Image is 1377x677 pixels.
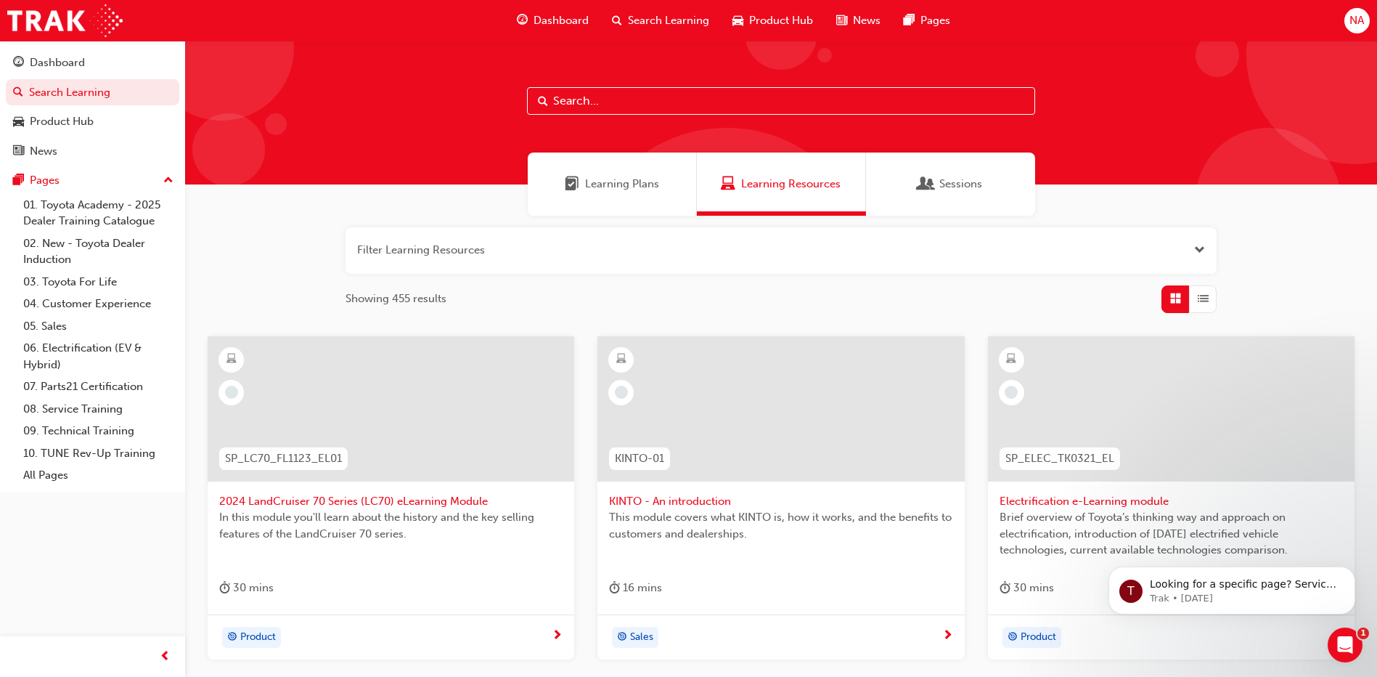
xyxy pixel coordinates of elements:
[615,386,628,399] span: learningRecordVerb_NONE-icon
[732,12,743,30] span: car-icon
[17,194,179,232] a: 01. Toyota Academy - 2025 Dealer Training Catalogue
[6,167,179,194] button: Pages
[517,12,528,30] span: guage-icon
[628,12,709,29] span: Search Learning
[30,143,57,160] div: News
[1198,291,1209,307] span: List
[30,54,85,71] div: Dashboard
[538,93,548,110] span: Search
[1087,536,1377,638] iframe: Intercom notifications message
[17,464,179,487] a: All Pages
[1349,12,1364,29] span: NA
[163,171,173,190] span: up-icon
[13,145,24,158] span: news-icon
[836,12,847,30] span: news-icon
[13,86,23,100] span: search-icon
[225,386,238,399] span: learningRecordVerb_NONE-icon
[1000,579,1054,597] div: 30 mins
[825,6,892,36] a: news-iconNews
[17,376,179,398] a: 07. Parts21 Certification
[616,350,626,369] span: learningResourceType_ELEARNING-icon
[600,6,721,36] a: search-iconSearch Learning
[6,108,179,135] a: Product Hub
[534,12,589,29] span: Dashboard
[160,648,171,666] span: prev-icon
[565,176,579,192] span: Learning Plans
[919,176,933,192] span: Sessions
[240,629,276,646] span: Product
[30,113,94,130] div: Product Hub
[527,87,1035,115] input: Search...
[7,4,123,37] img: Trak
[505,6,600,36] a: guage-iconDashboard
[17,398,179,421] a: 08. Service Training
[219,579,230,597] span: duration-icon
[1170,291,1181,307] span: Grid
[609,579,620,597] span: duration-icon
[13,57,24,70] span: guage-icon
[528,153,697,216] a: Learning PlansLearning Plans
[17,232,179,271] a: 02. New - Toyota Dealer Induction
[17,442,179,465] a: 10. TUNE Rev-Up Training
[1357,628,1369,639] span: 1
[1006,350,1016,369] span: learningResourceType_ELEARNING-icon
[219,509,563,542] span: In this module you'll learn about the history and the key selling features of the LandCruiser 70 ...
[219,579,274,597] div: 30 mins
[1000,509,1343,559] span: Brief overview of Toyota’s thinking way and approach on electrification, introduction of [DATE] e...
[6,49,179,76] a: Dashboard
[6,79,179,106] a: Search Learning
[17,337,179,376] a: 06. Electrification (EV & Hybrid)
[1021,629,1056,646] span: Product
[1194,242,1205,259] button: Open the filter
[1344,8,1370,33] button: NA
[1000,579,1010,597] span: duration-icon
[13,174,24,187] span: pages-icon
[17,271,179,293] a: 03. Toyota For Life
[227,628,237,647] span: target-icon
[1005,386,1018,399] span: learningRecordVerb_NONE-icon
[939,176,982,192] span: Sessions
[612,12,622,30] span: search-icon
[13,115,24,129] span: car-icon
[1005,450,1114,467] span: SP_ELEC_TK0321_EL
[615,450,664,467] span: KINTO-01
[988,336,1354,660] a: SP_ELEC_TK0321_ELElectrification e-Learning moduleBrief overview of Toyota’s thinking way and app...
[721,6,825,36] a: car-iconProduct Hub
[226,350,237,369] span: learningResourceType_ELEARNING-icon
[609,493,952,510] span: KINTO - An introduction
[920,12,950,29] span: Pages
[552,630,563,643] span: next-icon
[1000,493,1343,510] span: Electrification e-Learning module
[609,509,952,542] span: This module covers what KINTO is, how it works, and the benefits to customers and dealerships.
[866,153,1035,216] a: SessionsSessions
[741,176,841,192] span: Learning Resources
[17,420,179,442] a: 09. Technical Training
[853,12,880,29] span: News
[346,291,446,307] span: Showing 455 results
[208,336,574,660] a: SP_LC70_FL1123_EL012024 LandCruiser 70 Series (LC70) eLearning ModuleIn this module you'll learn ...
[749,12,813,29] span: Product Hub
[721,176,735,192] span: Learning Resources
[1008,628,1018,647] span: target-icon
[17,315,179,338] a: 05. Sales
[585,176,659,192] span: Learning Plans
[942,630,953,643] span: next-icon
[697,153,866,216] a: Learning ResourcesLearning Resources
[892,6,962,36] a: pages-iconPages
[17,293,179,315] a: 04. Customer Experience
[219,493,563,510] span: 2024 LandCruiser 70 Series (LC70) eLearning Module
[617,628,627,647] span: target-icon
[904,12,915,30] span: pages-icon
[609,579,662,597] div: 16 mins
[630,629,653,646] span: Sales
[225,450,342,467] span: SP_LC70_FL1123_EL01
[597,336,964,660] a: KINTO-01KINTO - An introductionThis module covers what KINTO is, how it works, and the benefits t...
[30,172,60,189] div: Pages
